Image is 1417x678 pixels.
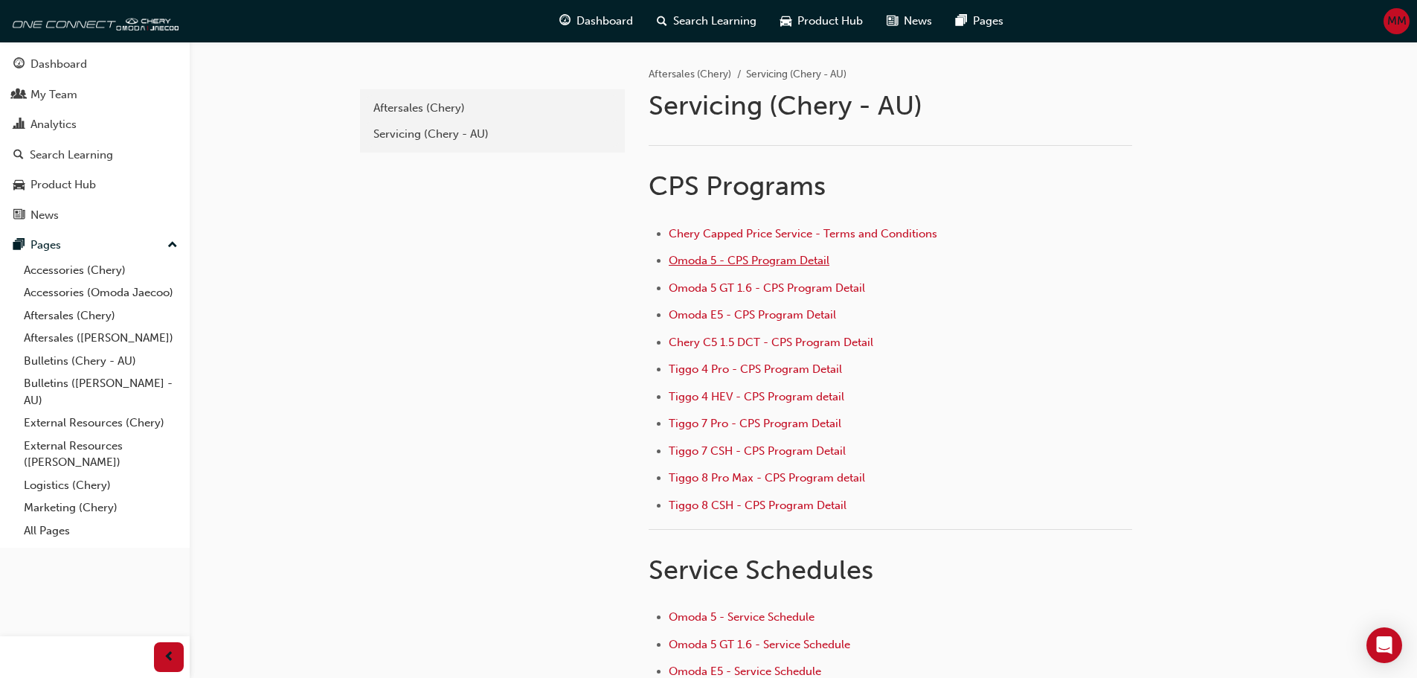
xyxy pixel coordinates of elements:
[13,89,25,102] span: people-icon
[669,336,873,349] a: Chery C5 1.5 DCT - CPS Program Detail
[1366,627,1402,663] div: Open Intercom Messenger
[366,95,619,121] a: Aftersales (Chery)
[7,6,179,36] img: oneconnect
[18,327,184,350] a: Aftersales ([PERSON_NAME])
[18,435,184,474] a: External Resources ([PERSON_NAME])
[18,412,184,435] a: External Resources (Chery)
[13,239,25,252] span: pages-icon
[669,254,829,267] a: Omoda 5 - CPS Program Detail
[366,121,619,147] a: Servicing (Chery - AU)
[13,58,25,71] span: guage-icon
[30,116,77,133] div: Analytics
[18,474,184,497] a: Logistics (Chery)
[669,638,850,651] a: Omoda 5 GT 1.6 - Service Schedule
[30,176,96,194] div: Product Hub
[649,89,1137,122] h1: Servicing (Chery - AU)
[6,48,184,231] button: DashboardMy TeamAnalyticsSearch LearningProduct HubNews
[669,281,865,295] a: Omoda 5 GT 1.6 - CPS Program Detail
[13,179,25,192] span: car-icon
[669,308,836,322] a: Omoda E5 - CPS Program Detail
[576,13,633,30] span: Dashboard
[18,496,184,519] a: Marketing (Chery)
[373,126,611,143] div: Servicing (Chery - AU)
[797,13,863,30] span: Product Hub
[18,350,184,373] a: Bulletins (Chery - AU)
[904,13,932,30] span: News
[18,259,184,282] a: Accessories (Chery)
[6,81,184,109] a: My Team
[30,147,113,164] div: Search Learning
[13,118,25,132] span: chart-icon
[887,12,898,31] span: news-icon
[30,56,87,73] div: Dashboard
[768,6,875,36] a: car-iconProduct Hub
[669,444,846,458] a: Tiggo 7 CSH - CPS Program Detail
[13,209,25,223] span: news-icon
[18,281,184,304] a: Accessories (Omoda Jaecoo)
[559,12,571,31] span: guage-icon
[6,111,184,138] a: Analytics
[1384,8,1410,34] button: MM
[164,648,175,667] span: prev-icon
[645,6,768,36] a: search-iconSearch Learning
[669,499,846,512] a: Tiggo 8 CSH - CPS Program Detail
[373,100,611,117] div: Aftersales (Chery)
[547,6,645,36] a: guage-iconDashboard
[6,231,184,259] button: Pages
[167,236,178,255] span: up-icon
[30,207,59,224] div: News
[18,304,184,327] a: Aftersales (Chery)
[669,362,842,376] a: Tiggo 4 Pro - CPS Program Detail
[6,51,184,78] a: Dashboard
[669,417,841,430] a: Tiggo 7 Pro - CPS Program Detail
[673,13,756,30] span: Search Learning
[6,171,184,199] a: Product Hub
[669,227,937,240] a: Chery Capped Price Service - Terms and Conditions
[669,665,821,678] a: Omoda E5 - Service Schedule
[6,202,184,229] a: News
[956,12,967,31] span: pages-icon
[30,86,77,103] div: My Team
[18,519,184,543] a: All Pages
[875,6,944,36] a: news-iconNews
[649,554,873,586] span: Service Schedules
[13,149,24,162] span: search-icon
[973,13,1003,30] span: Pages
[669,390,844,403] a: Tiggo 4 HEV - CPS Program detail
[6,141,184,169] a: Search Learning
[669,471,865,484] a: Tiggo 8 Pro Max - CPS Program detail
[944,6,1015,36] a: pages-iconPages
[649,68,731,80] a: Aftersales (Chery)
[649,170,826,202] span: CPS Programs
[18,372,184,412] a: Bulletins ([PERSON_NAME] - AU)
[30,237,61,254] div: Pages
[657,12,667,31] span: search-icon
[1387,13,1407,30] span: MM
[746,66,846,83] li: Servicing (Chery - AU)
[669,610,814,624] a: Omoda 5 - Service Schedule
[780,12,791,31] span: car-icon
